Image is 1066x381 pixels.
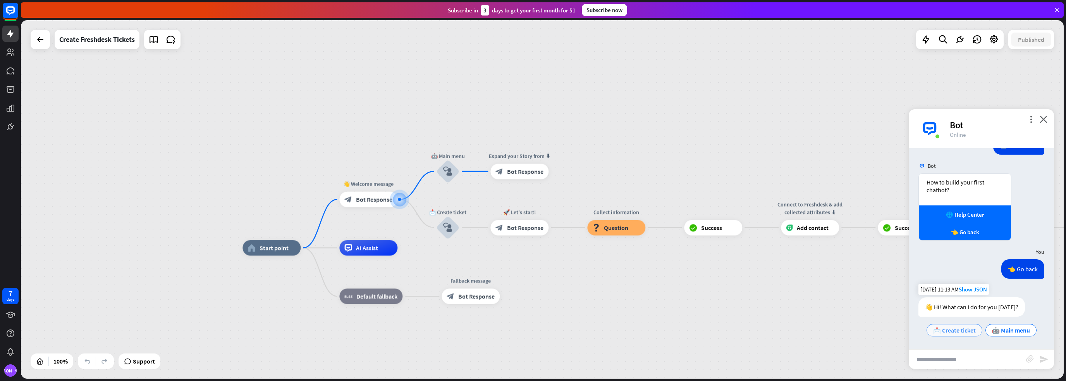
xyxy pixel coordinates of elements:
i: home_2 [248,244,256,252]
span: Bot [928,162,936,169]
span: AI Assist [356,244,378,252]
span: Bot Response [507,167,543,175]
i: block_success [883,224,891,231]
span: Start point [260,244,289,252]
div: Create Freshdesk Tickets [59,30,135,49]
div: 📩 Create ticket [425,208,471,216]
div: Connect to Freshdesk & add collected attributes ⬇ [775,200,845,216]
div: 👈 Go back [1001,259,1044,279]
i: block_bot_response [495,167,503,175]
button: Open LiveChat chat widget [6,3,29,26]
i: block_fallback [344,293,352,300]
i: block_bot_response [344,196,352,203]
div: Expand your Story from ⬇ [485,152,554,160]
span: Success [701,224,722,231]
i: block_bot_response [447,293,454,300]
div: 3 [481,5,489,16]
span: Bot Response [356,196,392,203]
span: Success [895,224,916,231]
div: Subscribe now [582,4,627,16]
i: more_vert [1027,116,1035,123]
div: 🤖 Main menu [425,152,471,160]
i: close [1040,116,1047,123]
span: Bot Response [458,293,495,300]
i: block_bot_response [495,224,503,231]
span: Default fallback [356,293,397,300]
button: Published [1011,33,1051,47]
div: [DATE] 11:13 AM [918,284,989,295]
div: 👈 Go back [923,228,1007,236]
span: Show JSON [959,286,987,293]
i: block_question [592,224,600,231]
span: 🤖 Main menu [992,326,1030,334]
i: block_attachment [1026,355,1034,363]
a: 7 days [2,288,19,304]
div: 100% [51,355,70,367]
div: Bot [950,119,1045,131]
i: block_user_input [443,223,452,232]
div: Online [950,131,1045,138]
i: send [1039,355,1049,364]
span: Add contact [797,224,829,231]
span: Bot Response [507,224,543,231]
div: 🚀 Let's start! [485,208,554,216]
div: 👋 Welcome message [334,180,403,188]
div: days [7,297,14,302]
div: 👋 Hi! What can I do for you [DATE]? [918,297,1025,317]
span: Support [133,355,155,367]
span: 📩 Create ticket [933,326,976,334]
i: block_success [689,224,697,231]
i: block_user_input [443,167,452,176]
div: 🌐 Help Center [923,211,1007,218]
div: 7 [9,290,12,297]
div: Collect information [581,208,651,216]
div: How to build your first chatbot? [927,178,1003,194]
div: Subscribe in days to get your first month for $1 [448,5,576,16]
span: Question [604,224,628,231]
div: [PERSON_NAME] [4,364,17,377]
div: Fallback message [436,277,505,285]
span: You [1036,248,1044,255]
